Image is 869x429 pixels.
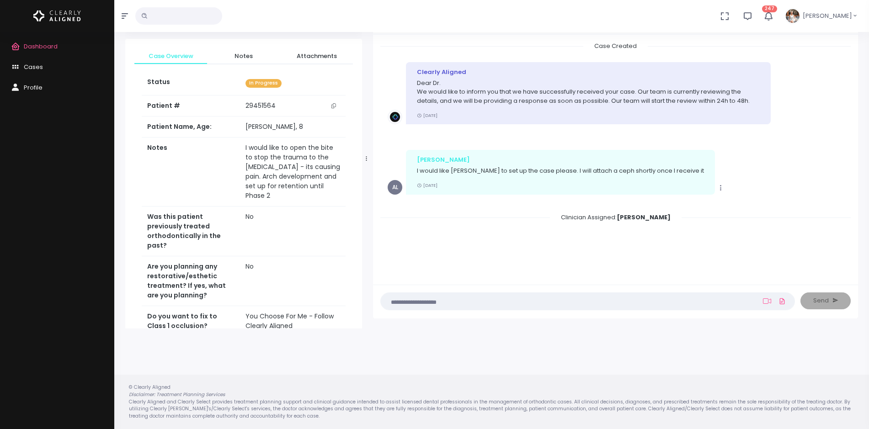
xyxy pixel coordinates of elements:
[142,95,240,117] th: Patient #
[142,138,240,207] th: Notes
[417,112,437,118] small: [DATE]
[120,384,864,419] div: © Clearly Aligned Clearly Aligned and Clearly Select provides treatment planning support and clin...
[288,52,346,61] span: Attachments
[240,117,346,138] td: [PERSON_NAME], 8
[550,210,682,224] span: Clinician Assigned:
[417,155,704,164] div: [PERSON_NAME]
[784,8,801,24] img: Header Avatar
[583,39,648,53] span: Case Created
[245,79,282,88] span: In Progress
[417,79,759,106] p: Dear Dr. We would like to inform you that we have successfully received your case. Our team is cu...
[142,207,240,256] th: Was this patient previously treated orthodontically in the past?
[240,306,346,346] td: You Choose For Me - Follow Clearly Aligned Recommendations
[142,117,240,138] th: Patient Name, Age:
[777,293,788,309] a: Add Files
[142,72,240,95] th: Status
[417,166,704,175] p: I would like [PERSON_NAME] to set up the case please. I will attach a ceph shortly once I receive it
[33,6,81,26] img: Logo Horizontal
[240,207,346,256] td: No
[24,63,43,71] span: Cases
[388,180,402,195] span: AL
[761,297,773,305] a: Add Loom Video
[24,42,58,51] span: Dashboard
[617,213,671,222] b: [PERSON_NAME]
[142,52,200,61] span: Case Overview
[24,83,43,92] span: Profile
[240,95,346,117] td: 29451564
[240,138,346,207] td: I would like to open the bite to stop the trauma to the [MEDICAL_DATA] - its causing pain. Arch d...
[240,256,346,306] td: No
[214,52,272,61] span: Notes
[803,11,852,21] span: [PERSON_NAME]
[380,42,851,275] div: scrollable content
[129,391,225,398] em: Disclaimer: Treatment Planning Services
[142,256,240,306] th: Are you planning any restorative/esthetic treatment? If yes, what are you planning?
[417,182,437,188] small: [DATE]
[142,306,240,346] th: Do you want to fix to Class 1 occlusion?
[417,68,759,77] div: Clearly Aligned
[762,5,777,12] span: 247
